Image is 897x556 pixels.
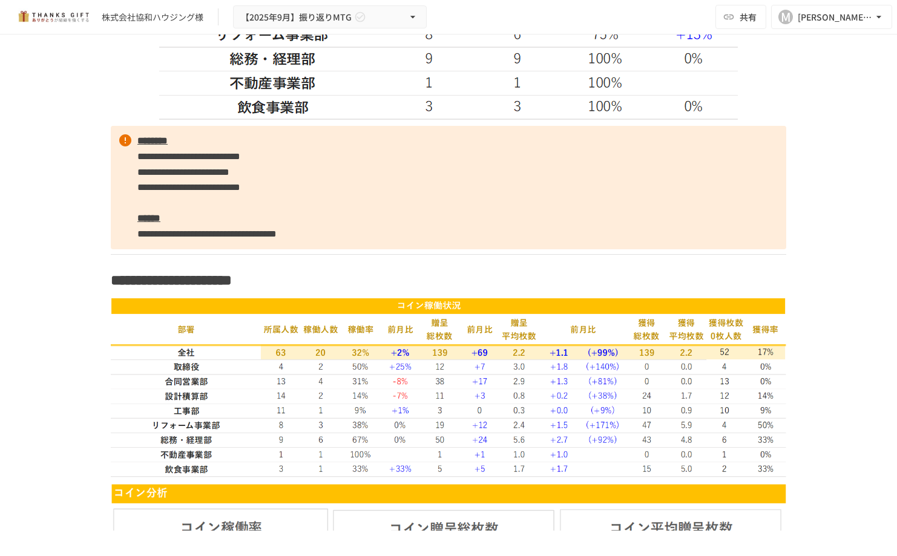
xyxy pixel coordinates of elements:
[233,5,427,29] button: 【2025年9月】振り返りMTG
[241,10,352,25] span: 【2025年9月】振り返りMTG
[111,298,786,477] img: weYxTZHVBgoJ6Ands2y52eTOfkfG6ELOQnD3czCB2EY
[778,10,793,24] div: M
[102,11,203,24] div: 株式会社協和ハウジング様
[715,5,766,29] button: 共有
[798,10,873,25] div: [PERSON_NAME][EMAIL_ADDRESS][DOMAIN_NAME]
[771,5,892,29] button: M[PERSON_NAME][EMAIL_ADDRESS][DOMAIN_NAME]
[740,10,757,24] span: 共有
[15,7,92,27] img: mMP1OxWUAhQbsRWCurg7vIHe5HqDpP7qZo7fRoNLXQh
